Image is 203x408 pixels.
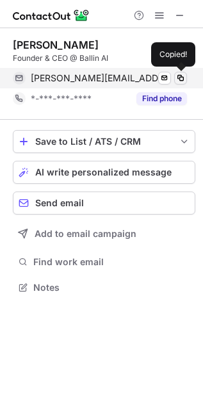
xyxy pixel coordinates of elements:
[13,192,195,215] button: Send email
[13,161,195,184] button: AI write personalized message
[13,38,99,51] div: [PERSON_NAME]
[35,167,172,177] span: AI write personalized message
[35,136,173,147] div: Save to List / ATS / CRM
[35,198,84,208] span: Send email
[13,222,195,245] button: Add to email campaign
[13,53,195,64] div: Founder & CEO @ Ballin AI
[13,253,195,271] button: Find work email
[31,72,173,84] span: [PERSON_NAME][EMAIL_ADDRESS][DOMAIN_NAME]
[33,256,190,268] span: Find work email
[13,130,195,153] button: save-profile-one-click
[136,92,187,105] button: Reveal Button
[33,282,190,293] span: Notes
[13,8,90,23] img: ContactOut v5.3.10
[35,229,136,239] span: Add to email campaign
[13,279,195,297] button: Notes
